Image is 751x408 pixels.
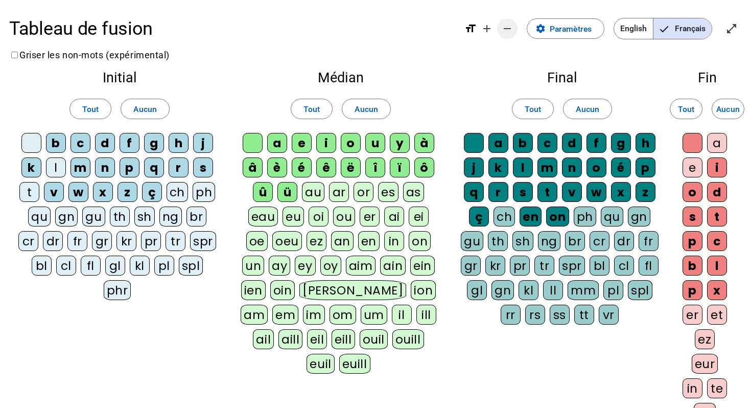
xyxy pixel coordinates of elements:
div: cr [590,231,609,251]
div: vr [599,305,619,325]
div: ouill [392,329,424,349]
mat-icon: settings [535,24,546,34]
div: ain [380,256,406,276]
div: br [186,207,206,226]
div: th [488,231,508,251]
div: s [193,157,213,177]
div: pl [603,280,623,300]
input: Griser les non-mots (expérimental) [11,52,18,58]
div: qu [601,207,623,226]
button: Diminuer la taille de la police [497,18,518,39]
mat-icon: open_in_full [725,22,738,35]
div: bl [32,256,52,276]
div: ç [469,207,489,226]
span: Aucun [133,102,157,116]
div: m [537,157,557,177]
div: ph [574,207,596,226]
div: oi [309,207,328,226]
div: en [520,207,542,226]
div: a [707,133,727,153]
div: v [44,182,64,202]
div: in [683,378,702,398]
div: pl [154,256,174,276]
div: qu [28,207,51,226]
div: bl [590,256,609,276]
div: cr [18,231,38,251]
div: r [488,182,508,202]
div: il [392,305,412,325]
span: Tout [678,102,694,116]
div: o [586,157,606,177]
div: ei [409,207,429,226]
div: d [95,133,115,153]
div: an [331,231,354,251]
div: en [358,231,380,251]
div: l [46,157,66,177]
div: b [683,256,702,276]
div: eur [692,354,718,374]
div: ë [341,157,361,177]
div: t [19,182,39,202]
div: oeu [272,231,302,251]
mat-button-toggle-group: Language selection [614,18,712,39]
div: ou [333,207,355,226]
div: i [707,157,727,177]
button: Aucun [121,99,170,119]
div: er [360,207,380,226]
button: Tout [291,99,333,119]
div: b [513,133,533,153]
div: j [464,157,484,177]
div: a [267,133,287,153]
div: oin [270,280,295,300]
div: fl [639,256,659,276]
div: k [21,157,41,177]
div: phr [104,280,131,300]
h2: Médian [239,71,442,85]
div: x [93,182,113,202]
div: fl [81,256,101,276]
div: es [378,182,398,202]
div: p [120,157,139,177]
button: Tout [670,99,702,119]
div: spl [179,256,203,276]
div: x [707,280,727,300]
div: ch [167,182,188,202]
div: û [253,182,273,202]
div: im [303,305,324,325]
div: w [586,182,606,202]
h2: Final [461,71,663,85]
div: t [537,182,557,202]
div: ouil [360,329,388,349]
div: a [488,133,508,153]
div: s [683,207,702,226]
div: um [361,305,387,325]
div: s [513,182,533,202]
div: à [414,133,434,153]
label: Griser les non-mots (expérimental) [9,50,170,60]
div: euill [339,354,370,374]
div: z [118,182,137,202]
div: rr [501,305,521,325]
div: h [169,133,189,153]
div: m [71,157,90,177]
div: ô [414,157,434,177]
span: Tout [525,102,541,116]
div: î [365,157,385,177]
div: am [241,305,268,325]
h1: Tableau de fusion [9,10,455,47]
h2: Fin [682,71,733,85]
div: ez [307,231,326,251]
div: un [242,256,264,276]
div: or [354,182,373,202]
div: euil [307,354,334,374]
div: eill [332,329,355,349]
div: au [302,182,324,202]
div: kl [130,256,150,276]
button: Paramètres [527,18,604,39]
div: eil [307,329,327,349]
div: t [707,207,727,226]
div: aill [278,329,302,349]
div: z [636,182,655,202]
div: sh [512,231,533,251]
div: gu [461,231,483,251]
